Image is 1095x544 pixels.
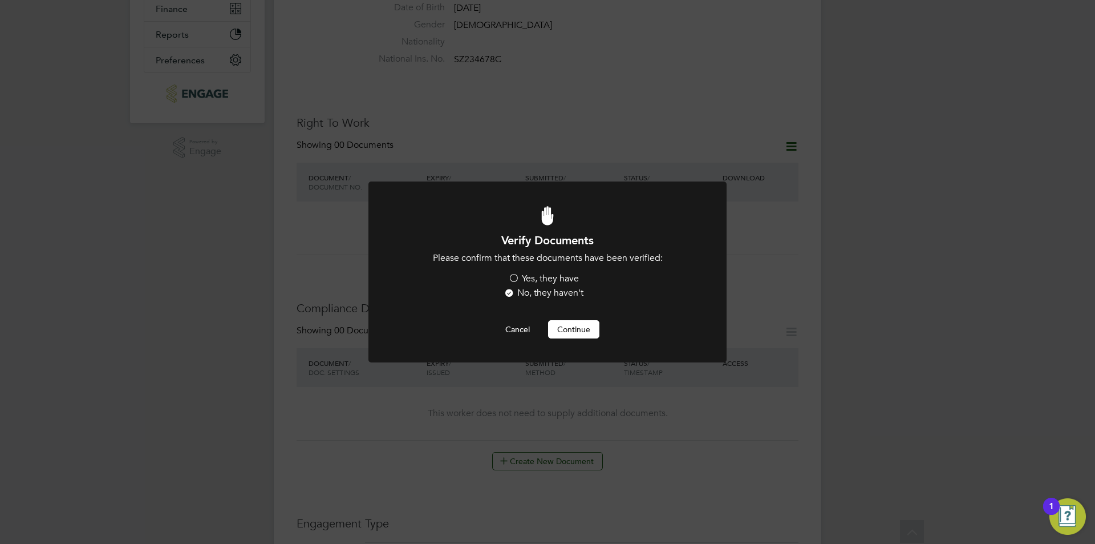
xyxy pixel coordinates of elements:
button: Cancel [496,320,539,339]
button: Continue [548,320,599,339]
label: Yes, they have [508,273,579,285]
div: 1 [1049,506,1054,521]
h1: Verify Documents [399,233,696,248]
p: Please confirm that these documents have been verified: [399,252,696,264]
label: No, they haven't [504,287,583,299]
button: Open Resource Center, 1 new notification [1049,498,1086,535]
